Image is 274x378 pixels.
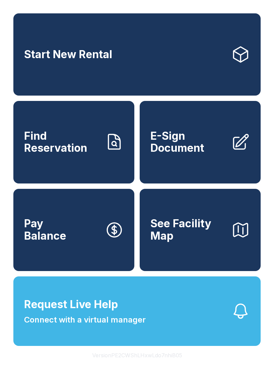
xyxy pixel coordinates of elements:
span: Pay Balance [24,218,66,242]
span: Connect with a virtual manager [24,314,146,326]
button: Request Live HelpConnect with a virtual manager [13,276,261,346]
span: Request Live Help [24,296,118,312]
button: VersionPE2CWShLHxwLdo7nhiB05 [87,346,187,365]
a: E-Sign Document [140,101,261,183]
a: PayBalance [13,189,134,271]
span: See Facility Map [150,218,226,242]
span: Find Reservation [24,130,100,154]
span: E-Sign Document [150,130,226,154]
a: Find Reservation [13,101,134,183]
span: Start New Rental [24,48,112,61]
a: Start New Rental [13,13,261,96]
button: See Facility Map [140,189,261,271]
